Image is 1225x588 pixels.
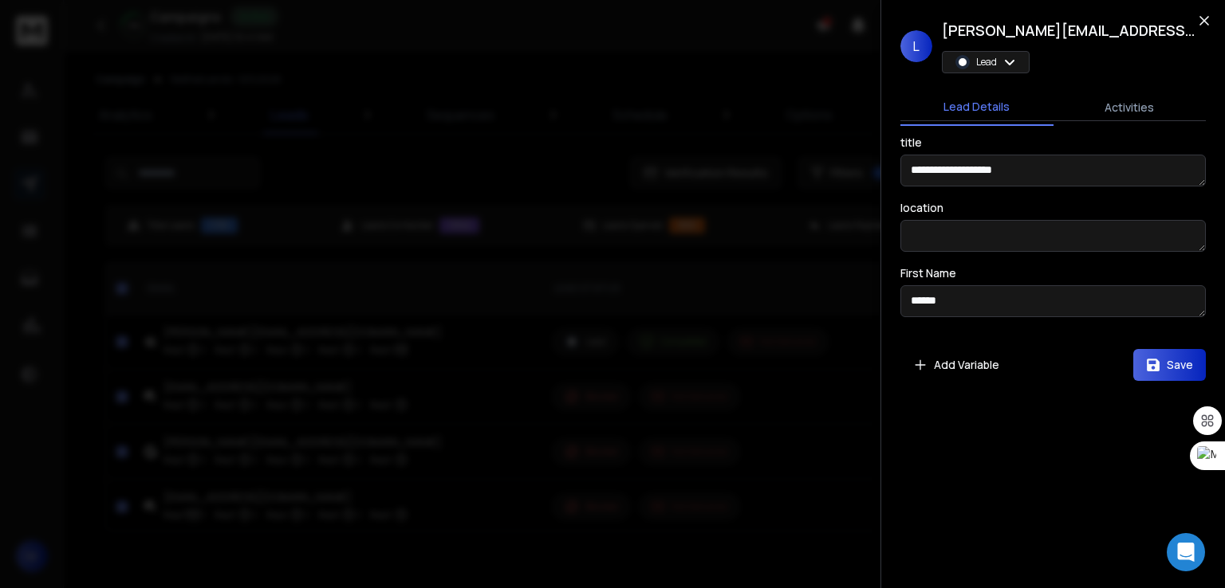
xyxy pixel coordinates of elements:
[900,349,1012,381] button: Add Variable
[942,19,1197,41] h1: [PERSON_NAME][EMAIL_ADDRESS][DOMAIN_NAME]
[900,30,932,62] span: L
[900,268,956,279] label: First Name
[976,56,997,69] p: Lead
[900,89,1054,126] button: Lead Details
[1054,90,1207,125] button: Activities
[1133,349,1206,381] button: Save
[900,137,922,148] label: title
[1167,533,1205,571] div: Open Intercom Messenger
[900,202,943,214] label: location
